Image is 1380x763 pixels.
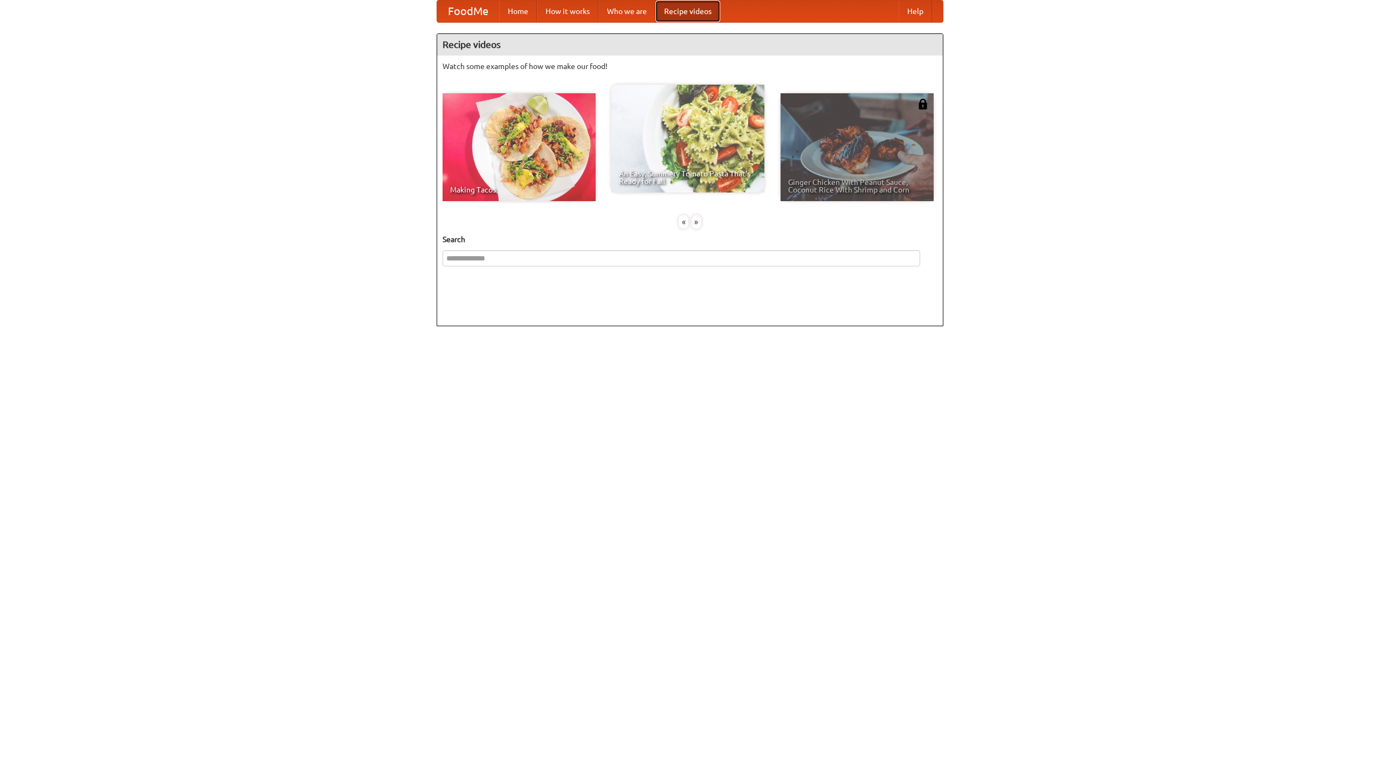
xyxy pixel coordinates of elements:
a: Who we are [598,1,655,22]
a: How it works [537,1,598,22]
a: Home [499,1,537,22]
span: An Easy, Summery Tomato Pasta That's Ready for Fall [619,170,757,185]
p: Watch some examples of how we make our food! [443,61,937,72]
a: Help [899,1,932,22]
div: » [692,215,701,229]
div: « [679,215,688,229]
a: An Easy, Summery Tomato Pasta That's Ready for Fall [611,85,764,193]
h5: Search [443,234,937,245]
span: Making Tacos [450,186,588,194]
img: 483408.png [917,99,928,109]
a: Making Tacos [443,93,596,201]
h4: Recipe videos [437,34,943,56]
a: Recipe videos [655,1,720,22]
a: FoodMe [437,1,499,22]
